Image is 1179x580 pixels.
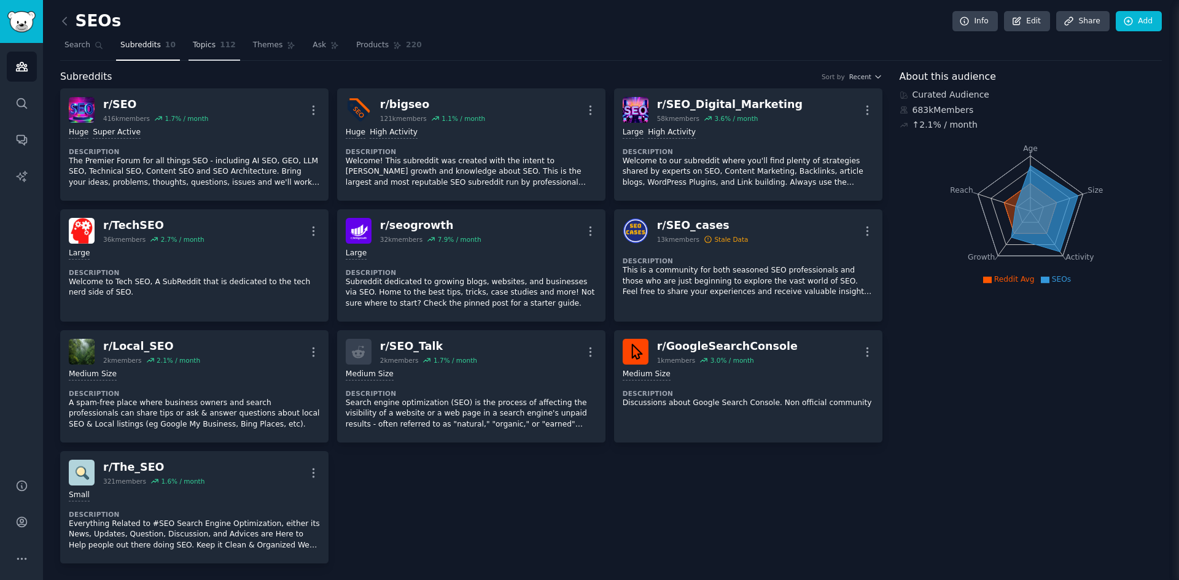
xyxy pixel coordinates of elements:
div: Curated Audience [900,88,1162,101]
div: 1.7 % / month [434,356,477,365]
div: r/ TechSEO [103,218,204,233]
span: About this audience [900,69,996,85]
div: Huge [346,127,365,139]
div: r/ GoogleSearchConsole [657,339,798,354]
div: ↑ 2.1 % / month [912,118,978,131]
img: TechSEO [69,218,95,244]
span: Products [356,40,389,51]
div: Medium Size [346,369,394,381]
dt: Description [69,389,320,398]
div: High Activity [370,127,418,139]
span: Search [64,40,90,51]
span: Topics [193,40,216,51]
img: The_SEO [69,460,95,485]
dt: Description [346,389,597,398]
span: 112 [220,40,236,51]
a: Subreddits10 [116,36,180,61]
div: Stale Data [714,235,748,244]
div: Large [623,127,644,139]
div: 121k members [380,114,427,123]
p: This is a community for both seasoned SEO professionals and those who are just beginning to explo... [623,265,874,298]
dt: Description [623,257,874,265]
div: Large [346,248,367,260]
div: 1.1 % / month [442,114,485,123]
img: SEO_cases [623,218,648,244]
div: 683k Members [900,104,1162,117]
div: 58k members [657,114,699,123]
p: Discussions about Google Search Console. Non official community [623,398,874,409]
div: Medium Size [69,369,117,381]
span: Recent [849,72,871,81]
div: 3.0 % / month [710,356,754,365]
a: Edit [1004,11,1050,32]
div: Medium Size [623,369,671,381]
a: r/SEO_Talk2kmembers1.7% / monthMedium SizeDescriptionSearch engine optimization (SEO) is the proc... [337,330,605,443]
img: bigseo [346,97,372,123]
div: 2k members [380,356,419,365]
p: The Premier Forum for all things SEO - including AI SEO, GEO, LLM SEO, Technical SEO, Content SEO... [69,156,320,188]
a: bigseor/bigseo121kmembers1.1% / monthHugeHigh ActivityDescriptionWelcome! This subreddit was crea... [337,88,605,201]
div: 2.7 % / month [161,235,204,244]
div: 3.6 % / month [714,114,758,123]
div: 1.7 % / month [165,114,208,123]
div: High Activity [648,127,696,139]
a: Add [1116,11,1162,32]
a: Share [1056,11,1109,32]
div: 2.1 % / month [157,356,200,365]
div: 13k members [657,235,699,244]
a: SEOr/SEO416kmembers1.7% / monthHugeSuper ActiveDescriptionThe Premier Forum for all things SEO - ... [60,88,329,201]
a: Local_SEOr/Local_SEO2kmembers2.1% / monthMedium SizeDescriptionA spam-free place where business o... [60,330,329,443]
a: SEO_casesr/SEO_cases13kmembersStale DataDescriptionThis is a community for both seasoned SEO prof... [614,209,882,322]
div: r/ SEO_cases [657,218,749,233]
dt: Description [346,268,597,277]
a: Ask [308,36,343,61]
dt: Description [346,147,597,156]
div: r/ Local_SEO [103,339,200,354]
tspan: Activity [1065,253,1094,261]
div: r/ seogrowth [380,218,481,233]
span: Subreddits [120,40,161,51]
div: Large [69,248,90,260]
div: Sort by [822,72,845,81]
div: r/ The_SEO [103,460,204,475]
tspan: Age [1023,144,1038,153]
div: r/ SEO_Talk [380,339,477,354]
dt: Description [69,147,320,156]
span: Ask [313,40,326,51]
span: Subreddits [60,69,112,85]
div: 2k members [103,356,142,365]
div: 7.9 % / month [438,235,481,244]
img: Local_SEO [69,339,95,365]
dt: Description [69,510,320,519]
span: 220 [406,40,422,51]
a: Topics112 [189,36,240,61]
tspan: Growth [968,253,995,261]
span: SEOs [1052,275,1072,284]
div: r/ SEO [103,97,208,112]
p: Welcome! This subreddit was created with the intent to [PERSON_NAME] growth and knowledge about S... [346,156,597,188]
span: 10 [165,40,176,51]
a: Themes [249,36,300,61]
img: GoogleSearchConsole [623,339,648,365]
dt: Description [623,389,874,398]
a: Search [60,36,107,61]
a: seogrowthr/seogrowth32kmembers7.9% / monthLargeDescriptionSubreddit dedicated to growing blogs, w... [337,209,605,322]
div: 416k members [103,114,150,123]
img: GummySearch logo [7,11,36,33]
h2: SEOs [60,12,121,31]
p: Welcome to our subreddit where you'll find plenty of strategies shared by experts on SEO, Content... [623,156,874,188]
div: 36k members [103,235,146,244]
div: 1k members [657,356,696,365]
a: Info [952,11,998,32]
p: Everything Related to #SEO Search Engine Optimization, either its News, Updates, Question, Discus... [69,519,320,551]
a: GoogleSearchConsoler/GoogleSearchConsole1kmembers3.0% / monthMedium SizeDescriptionDiscussions ab... [614,330,882,443]
a: TechSEOr/TechSEO36kmembers2.7% / monthLargeDescriptionWelcome to Tech SEO, A SubReddit that is de... [60,209,329,322]
div: Super Active [93,127,141,139]
p: Subreddit dedicated to growing blogs, websites, and businesses via SEO. Home to the best tips, tr... [346,277,597,309]
p: A spam-free place where business owners and search professionals can share tips or ask & answer q... [69,398,320,430]
p: Welcome to Tech SEO, A SubReddit that is dedicated to the tech nerd side of SEO. [69,277,320,298]
div: r/ SEO_Digital_Marketing [657,97,803,112]
div: 1.6 % / month [161,477,204,485]
img: seogrowth [346,218,372,244]
a: SEO_Digital_Marketingr/SEO_Digital_Marketing58kmembers3.6% / monthLargeHigh ActivityDescriptionWe... [614,88,882,201]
